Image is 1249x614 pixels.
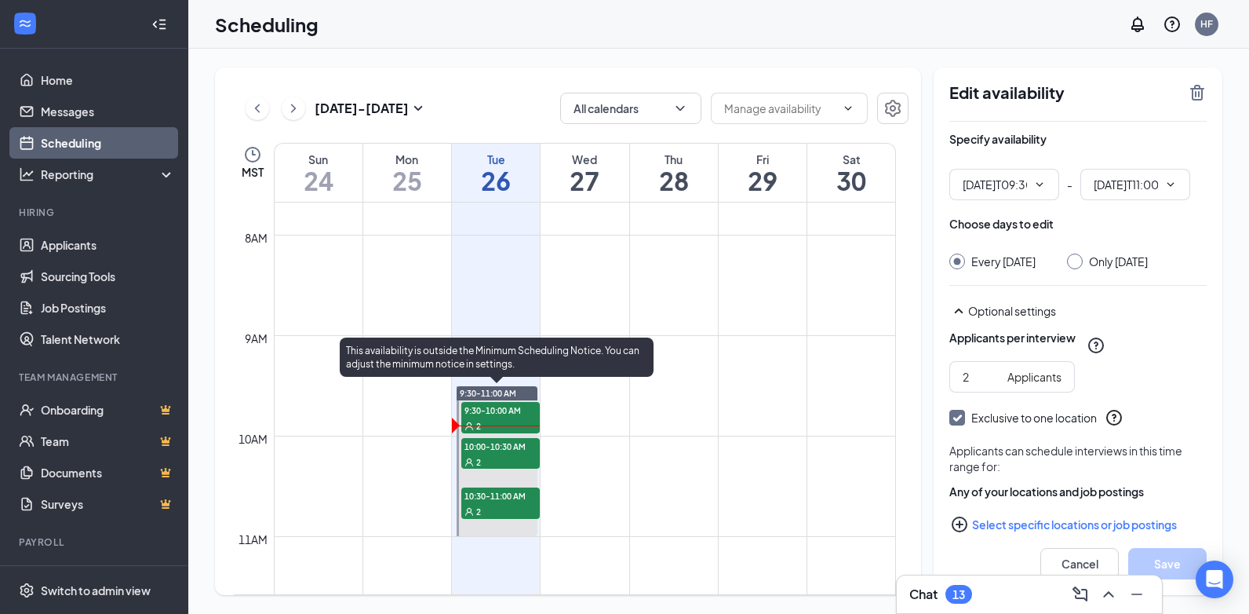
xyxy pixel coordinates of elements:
[19,166,35,182] svg: Analysis
[807,152,895,167] div: Sat
[452,152,540,167] div: Tue
[719,144,807,202] a: August 29, 2025
[17,16,33,31] svg: WorkstreamLogo
[1033,178,1046,191] svg: ChevronDown
[1127,585,1146,604] svg: Minimize
[41,64,175,96] a: Home
[949,83,1178,102] h2: Edit availability
[1089,254,1148,269] div: Only [DATE]
[464,422,474,431] svg: User
[1163,15,1182,34] svg: QuestionInfo
[541,152,628,167] div: Wed
[275,167,362,194] h1: 24
[246,97,269,120] button: ChevronLeft
[464,507,474,517] svg: User
[971,254,1036,269] div: Every [DATE]
[630,152,718,167] div: Thu
[883,99,902,118] svg: Settings
[949,216,1054,232] div: Choose days to edit
[363,144,451,202] a: August 25, 2025
[464,458,474,467] svg: User
[1188,83,1207,102] svg: TrashOutline
[41,292,175,323] a: Job Postings
[461,402,540,418] span: 9:30-10:00 AM
[1196,561,1233,598] div: Open Intercom Messenger
[1128,548,1207,579] button: Save
[19,535,172,549] div: Payroll
[476,506,481,517] span: 2
[541,167,628,194] h1: 27
[949,509,1207,540] button: Select specific locations or job postingsPlusCircle
[952,588,965,601] div: 13
[243,145,262,164] svg: Clock
[630,167,718,194] h1: 28
[476,457,481,468] span: 2
[235,531,271,548] div: 11am
[460,388,516,399] span: 9:30-11:00 AM
[1128,15,1147,34] svg: Notifications
[968,303,1207,319] div: Optional settings
[971,410,1097,426] div: Exclusive to one location
[363,167,451,194] h1: 25
[19,206,172,219] div: Hiring
[242,164,264,180] span: MST
[1164,178,1177,191] svg: ChevronDown
[41,127,175,159] a: Scheduling
[41,96,175,127] a: Messages
[560,93,701,124] button: All calendarsChevronDown
[41,323,175,355] a: Talent Network
[242,330,271,347] div: 9am
[41,426,175,457] a: TeamCrown
[949,302,1207,320] div: Optional settings
[1105,408,1123,427] svg: QuestionInfo
[950,515,969,534] svg: PlusCircle
[19,583,35,598] svg: Settings
[877,93,909,124] button: Settings
[949,131,1047,147] div: Specify availability
[41,488,175,520] a: SurveysCrown
[909,586,938,603] h3: Chat
[1068,582,1093,607] button: ComposeMessage
[275,152,362,167] div: Sun
[1007,368,1061,386] div: Applicants
[340,338,654,377] div: This availability is outside the Minimum Scheduling Notice. You can adjust the minimum notice in ...
[672,101,688,116] svg: ChevronDown
[1096,582,1121,607] button: ChevronUp
[476,421,481,432] span: 2
[41,457,175,488] a: DocumentsCrown
[363,152,451,167] div: Mon
[949,169,1207,200] div: -
[949,302,968,320] svg: SmallChevronUp
[807,167,895,194] h1: 30
[541,144,628,202] a: August 27, 2025
[41,229,175,261] a: Applicants
[151,16,167,32] svg: Collapse
[1200,17,1213,31] div: HF
[461,488,540,503] span: 10:30-11:00 AM
[275,144,362,202] a: August 24, 2025
[242,229,271,247] div: 8am
[461,438,540,454] span: 10:00-10:30 AM
[19,371,172,384] div: Team Management
[949,330,1076,345] div: Applicants per interview
[41,261,175,292] a: Sourcing Tools
[1099,585,1118,604] svg: ChevronUp
[452,144,540,202] a: August 26, 2025
[719,152,807,167] div: Fri
[41,394,175,426] a: OnboardingCrown
[1071,585,1090,604] svg: ComposeMessage
[315,100,409,117] h3: [DATE] - [DATE]
[286,99,301,118] svg: ChevronRight
[1040,548,1119,579] button: Cancel
[215,11,319,38] h1: Scheduling
[409,99,428,118] svg: SmallChevronDown
[1087,336,1105,355] svg: QuestionInfo
[282,97,305,120] button: ChevronRight
[249,99,265,118] svg: ChevronLeft
[41,583,151,598] div: Switch to admin view
[949,484,1207,499] div: Any of your locations and job postings
[807,144,895,202] a: August 30, 2025
[41,559,175,590] a: PayrollCrown
[235,430,271,448] div: 10am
